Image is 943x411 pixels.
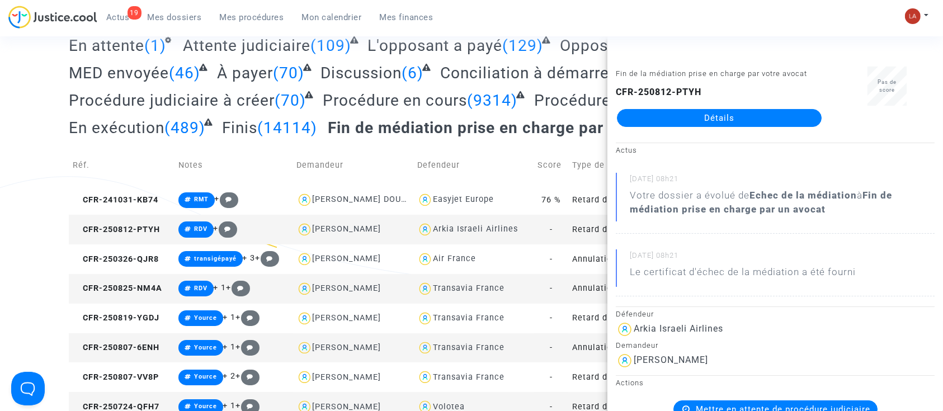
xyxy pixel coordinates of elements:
[194,314,217,322] span: Yource
[236,342,260,352] span: +
[293,145,413,185] td: Demandeur
[296,192,313,208] img: icon-user.svg
[541,195,561,205] span: 76 %
[568,215,689,244] td: Retard de vol à l'arrivée (Règlement CE n°261/2004)
[550,254,553,264] span: -
[550,372,553,382] span: -
[502,36,543,55] span: (129)
[73,225,160,234] span: CFR-250812-PTYH
[257,119,317,137] span: (14114)
[568,333,689,363] td: Annulation de vol (Règlement CE n°261/2004)
[630,190,892,215] b: Fin de médiation prise en charge par un avocat
[8,6,97,29] img: jc-logo.svg
[568,304,689,333] td: Retard de vol à l'arrivée (Règlement CE n°261/2004)
[568,244,689,274] td: Annulation de vol (Règlement CE n°261/2004)
[568,274,689,304] td: Annulation de vol (Règlement CE n°261/2004)
[214,224,238,233] span: +
[194,255,237,262] span: transigépayé
[313,372,381,382] div: [PERSON_NAME]
[433,313,504,323] div: Transavia France
[296,251,313,267] img: icon-user.svg
[313,284,381,293] div: [PERSON_NAME]
[220,12,284,22] span: Mes procédures
[550,284,553,293] span: -
[417,251,433,267] img: icon-user.svg
[310,36,351,55] span: (109)
[568,185,689,215] td: Retard de vol à l'arrivée (Règlement CE n°261/2004)
[417,281,433,297] img: icon-user.svg
[328,119,682,137] span: Fin de médiation prise en charge par un avocat
[214,283,227,292] span: + 1
[69,36,144,55] span: En attente
[296,369,313,385] img: icon-user.svg
[296,340,313,356] img: icon-user.svg
[128,6,142,20] div: 19
[616,379,644,387] small: Actions
[433,195,494,204] div: Easyjet Europe
[256,253,280,263] span: +
[433,254,476,263] div: Air France
[223,313,236,322] span: + 1
[183,36,310,55] span: Attente judiciaire
[73,195,158,205] span: CFR-241031-KB74
[560,36,701,55] span: Opposant contacté
[433,224,518,234] div: Arkia Israeli Airlines
[296,221,313,238] img: icon-user.svg
[236,313,260,322] span: +
[616,69,807,78] small: Fin de la médiation prise en charge par votre avocat
[568,362,689,392] td: Retard de vol à l'arrivée (Règlement CE n°261/2004)
[617,109,822,127] a: Détails
[630,174,935,188] small: [DATE] 08h21
[73,284,162,293] span: CFR-250825-NM4A
[417,221,433,238] img: icon-user.svg
[227,283,251,292] span: +
[367,36,502,55] span: L'opposant a payé
[222,119,257,137] span: Finis
[194,225,208,233] span: RDV
[468,91,518,110] span: (9314)
[534,91,706,110] span: Procédure abandonnée
[194,373,217,380] span: Yource
[296,281,313,297] img: icon-user.svg
[417,369,433,385] img: icon-user.svg
[616,310,654,318] small: Défendeur
[313,254,381,263] div: [PERSON_NAME]
[296,310,313,327] img: icon-user.svg
[11,372,45,405] iframe: Help Scout Beacon - Open
[69,64,169,82] span: MED envoyée
[413,145,534,185] td: Defendeur
[433,372,504,382] div: Transavia France
[275,91,306,110] span: (70)
[73,313,159,323] span: CFR-250819-YGDJ
[417,192,433,208] img: icon-user.svg
[217,64,273,82] span: À payer
[194,196,209,203] span: RMT
[148,12,202,22] span: Mes dossiers
[433,284,504,293] div: Transavia France
[323,91,468,110] span: Procédure en cours
[144,36,166,55] span: (1)
[417,340,433,356] img: icon-user.svg
[223,371,236,381] span: + 2
[223,342,236,352] span: + 1
[320,64,402,82] span: Discussion
[417,310,433,327] img: icon-user.svg
[273,64,304,82] span: (70)
[878,79,897,93] span: Pas de score
[194,403,217,410] span: Yource
[236,371,260,381] span: +
[616,341,658,349] small: Demandeur
[106,12,130,22] span: Actus
[73,372,159,382] span: CFR-250807-VV8P
[568,145,689,185] td: Type de dossier
[73,254,159,264] span: CFR-250326-QJR8
[243,253,256,263] span: + 3
[313,224,381,234] div: [PERSON_NAME]
[302,12,362,22] span: Mon calendrier
[313,313,381,323] div: [PERSON_NAME]
[634,323,723,334] div: Arkia Israeli Airlines
[402,64,423,82] span: (6)
[905,8,921,24] img: 3f9b7d9779f7b0ffc2b90d026f0682a9
[164,119,205,137] span: (489)
[313,343,381,352] div: [PERSON_NAME]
